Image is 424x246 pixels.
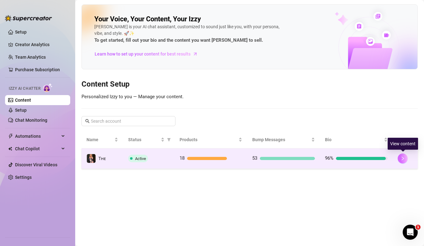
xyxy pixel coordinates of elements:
h3: Content Setup [81,79,418,89]
a: Setup [15,29,27,35]
span: Izzy AI Chatter [9,86,40,92]
a: Content [15,98,31,103]
a: Setup [15,108,27,113]
th: Status [123,131,175,148]
a: Settings [15,175,32,180]
a: Purchase Subscription [15,65,65,75]
th: Bio [320,131,393,148]
img: AI Chatter [43,83,53,92]
span: Personalized Izzy to you — Manage your content. [81,94,184,99]
img: Chat Copilot [8,147,12,151]
span: Name [86,136,113,143]
a: Discover Viral Videos [15,162,57,167]
a: Team Analytics [15,55,46,60]
span: Bio [325,136,383,143]
span: Chat Copilot [15,144,60,154]
input: Search account [91,118,167,125]
span: Tʜᴇ [98,156,106,161]
span: filter [167,138,171,142]
a: Chat Monitoring [15,118,47,123]
th: Name [81,131,123,148]
span: Bump Messages [252,136,310,143]
iframe: Intercom live chat [403,225,418,240]
h2: Your Voice, Your Content, Your Izzy [94,15,201,24]
span: search [85,119,90,123]
strong: To get started, fill out your bio and the content you want [PERSON_NAME] to sell. [94,37,263,43]
span: Automations [15,131,60,141]
span: Active [135,156,146,161]
span: Products [180,136,237,143]
div: [PERSON_NAME] is your AI chat assistant, customized to sound just like you, with your persona, vi... [94,24,282,44]
span: Learn how to set up your content for best results [95,51,191,57]
button: right [398,153,408,163]
span: right [400,156,405,161]
th: Products [175,131,247,148]
img: Tʜᴇ [87,154,96,163]
div: View content [388,138,418,150]
img: logo-BBDzfeDw.svg [5,15,52,21]
th: Bump Messages [247,131,320,148]
span: arrow-right [192,51,198,57]
img: ai-chatter-content-library-cLFOSyPT.png [320,5,417,69]
a: Creator Analytics [15,40,65,50]
span: 96% [325,155,333,161]
span: filter [166,135,172,144]
span: 18 [180,155,185,161]
a: Learn how to set up your content for best results [94,49,202,59]
span: 1 [416,225,421,230]
span: 53 [252,155,257,161]
span: Status [128,136,160,143]
span: thunderbolt [8,134,13,139]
